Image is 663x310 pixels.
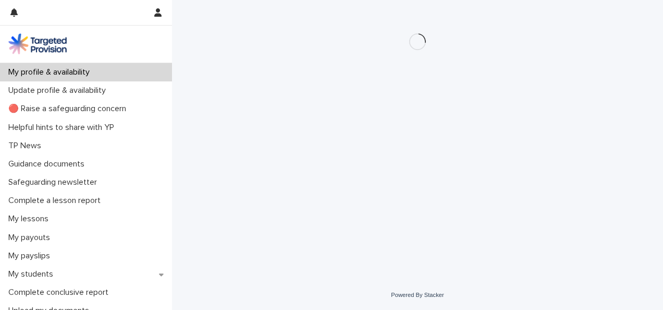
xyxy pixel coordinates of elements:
[4,123,122,133] p: Helpful hints to share with YP
[4,269,62,279] p: My students
[4,86,114,96] p: Update profile & availability
[4,196,109,206] p: Complete a lesson report
[4,177,105,187] p: Safeguarding newsletter
[4,214,57,224] p: My lessons
[4,104,134,114] p: 🔴 Raise a safeguarding concern
[4,159,93,169] p: Guidance documents
[4,288,117,297] p: Complete conclusive report
[4,251,58,261] p: My payslips
[4,67,98,77] p: My profile & availability
[391,292,444,298] a: Powered By Stacker
[4,233,58,243] p: My payouts
[8,33,67,54] img: M5nRWzHhSzIhMunXDL62
[4,141,50,151] p: TP News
